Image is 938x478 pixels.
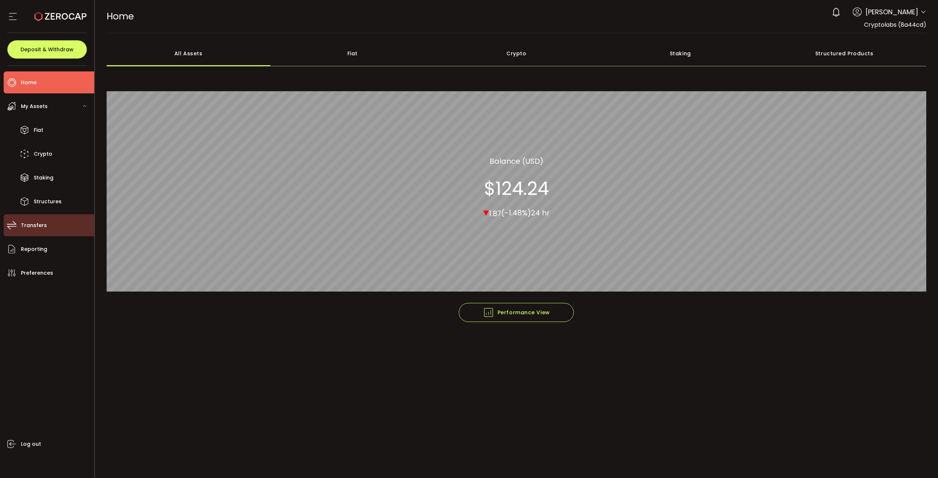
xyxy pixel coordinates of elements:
div: Fiat [270,41,435,66]
div: Staking [598,41,762,66]
span: ▾ [483,204,489,220]
div: Structured Products [762,41,927,66]
span: Performance View [483,307,550,318]
div: Crypto [435,41,599,66]
section: Balance (USD) [490,155,543,166]
span: (-1.48%) [501,208,531,218]
span: Staking [34,173,53,183]
span: Home [21,77,37,88]
span: Log out [21,439,41,449]
span: Transfers [21,220,47,231]
span: Crypto [34,149,52,159]
button: Deposit & Withdraw [7,40,87,59]
div: All Assets [107,41,271,66]
iframe: Chat Widget [901,443,938,478]
span: Fiat [34,125,43,136]
span: My Assets [21,101,48,112]
section: $124.24 [484,177,549,199]
span: Home [107,10,134,23]
span: Reporting [21,244,47,255]
span: 24 hr [531,208,550,218]
span: Structures [34,196,62,207]
span: Preferences [21,268,53,278]
span: Cryptolabs (8a44cd) [864,21,926,29]
span: Deposit & Withdraw [21,47,74,52]
span: 1.87 [489,208,501,218]
button: Performance View [459,303,574,322]
span: [PERSON_NAME] [865,7,918,17]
